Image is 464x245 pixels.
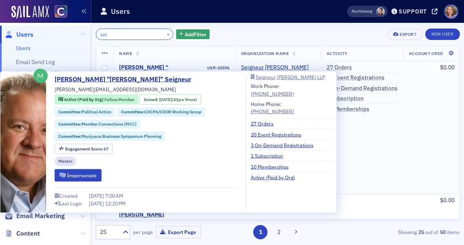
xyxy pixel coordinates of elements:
a: Content [4,229,40,238]
span: Content [16,229,40,238]
label: per page [133,228,153,236]
div: Support [399,8,427,15]
a: 27 Orders [251,120,280,127]
button: Impersonate [55,169,102,181]
div: Committee: [55,132,165,141]
button: Export [387,29,422,40]
img: SailAMX [11,6,49,19]
a: Email Marketing [4,212,65,221]
div: Active (Paid by Org): Active (Paid by Org): Fellow Member [55,95,138,105]
div: Export [400,32,416,37]
strong: 25 [417,228,425,236]
a: Committee:COCPA/CDOR Working Group [121,109,201,115]
div: 25 [100,228,118,236]
button: × [165,30,172,38]
span: Seigneur Gustafson LLP [241,64,315,78]
a: User Custom CPE [16,69,60,77]
div: Committee: [118,107,205,117]
button: 2 [272,225,286,239]
button: AddFilter [176,29,210,40]
span: [DATE] [89,200,105,206]
a: [PHONE_NUMBER] [251,90,294,97]
div: Seigneur [PERSON_NAME] LLP [256,75,325,79]
div: Also [351,9,359,14]
span: Profile [444,4,458,19]
span: Organization Name [241,51,289,56]
button: Export Page [156,226,201,238]
a: Committee:Member Connections (MCC) [58,121,137,128]
a: 20 Event Registrations [251,130,307,138]
span: 7:00 AM [105,192,123,199]
span: Activity [327,51,348,56]
span: Committee : [58,121,82,127]
span: Committee : [58,133,82,139]
div: 67 [65,147,109,151]
span: Committee : [58,109,82,115]
a: [PHONE_NUMBER] [251,108,294,115]
a: Active (Paid by Org) Fellow Member [58,96,135,103]
a: [PERSON_NAME] "[PERSON_NAME]" Seigneur [119,64,205,78]
a: 20 Event Registrations [327,74,384,82]
a: 1 Subscription [251,152,289,159]
div: (43yrs 9mos) [159,96,197,103]
div: Mentor [55,157,76,166]
span: 12:20 PM [105,200,126,206]
a: 3 On-Demand Registrations [251,141,320,149]
a: Users [4,30,33,39]
span: [EMAIL_ADDRESS][DOMAIN_NAME] [119,218,201,224]
h1: Users [111,7,130,16]
a: Committee:Marijuana Business Symposium Planning [58,133,161,139]
a: Users [16,44,31,52]
a: Email Send Log [16,58,55,66]
div: USR-15596 [207,65,230,71]
span: [DATE] [89,192,105,199]
span: Pamela Galey-Coleman [376,7,385,16]
div: Last Login [60,201,82,205]
button: 1 [253,225,267,239]
input: Search… [96,29,174,40]
a: 10 Memberships [327,106,369,113]
span: $0.00 [440,196,455,204]
img: SailAMX [55,5,67,18]
span: Engagement Score : [65,146,104,152]
span: Name [119,51,132,56]
div: Committee: [55,107,115,117]
span: Committee : [121,109,144,115]
span: Fellow Member [104,97,135,102]
a: 10 Memberships [251,163,295,170]
a: Seigneur [PERSON_NAME] LLP [241,64,315,78]
span: Account Credit [409,51,448,56]
div: Engagement Score: 67 [55,144,113,154]
a: 27 Orders [327,64,352,71]
a: Seigneur [PERSON_NAME] LLP [251,75,332,79]
div: Created [59,194,77,198]
a: [PERSON_NAME] "[PERSON_NAME]" Seigneur [55,75,197,84]
span: Add Filter [185,31,206,38]
span: [DATE] [159,96,172,102]
a: 1 Subscription [327,95,364,102]
a: 3 On-Demand Registrations [327,85,398,92]
strong: 50 [438,228,447,236]
span: Joined : [144,96,159,103]
div: Committee: [55,119,140,129]
span: [PERSON_NAME][EMAIL_ADDRESS][DOMAIN_NAME] [55,86,176,93]
a: New User [425,29,460,40]
a: Active (Paid by Org) [251,174,301,181]
span: $0.00 [440,64,455,71]
span: Active (Paid by Org) [64,97,104,102]
div: Work Phone: [251,82,294,97]
div: Joined: 1981-11-18 00:00:00 [139,95,201,105]
div: Home Phone: [251,100,294,115]
span: Users [16,30,33,39]
a: Committee:Political Action [58,109,111,115]
span: Email Marketing [16,212,65,221]
div: Showing out of items [344,228,460,236]
a: View Homepage [49,5,67,19]
span: Viewing [351,9,372,14]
